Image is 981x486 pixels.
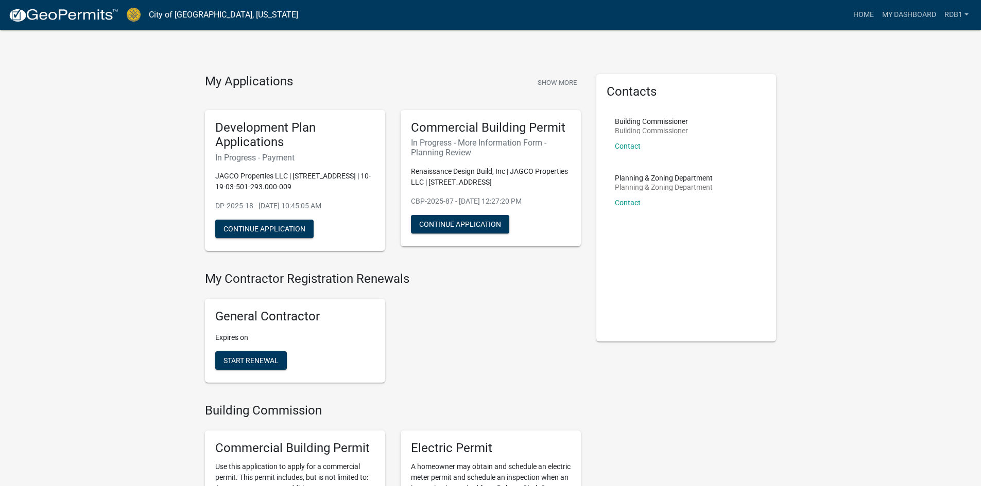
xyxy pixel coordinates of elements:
h4: Building Commission [205,403,581,418]
a: RdB1 [940,5,973,25]
a: Contact [615,199,641,207]
img: City of Jeffersonville, Indiana [127,8,141,22]
span: Start Renewal [223,356,279,364]
button: Continue Application [215,220,314,238]
p: CBP-2025-87 - [DATE] 12:27:20 PM [411,196,571,207]
p: Building Commissioner [615,127,688,134]
h5: Commercial Building Permit [215,441,375,456]
h4: My Applications [205,74,293,89]
h6: In Progress - Payment [215,153,375,163]
p: Planning & Zoning Department [615,174,713,182]
p: Renaissance Design Build, Inc | JAGCO Properties LLC | [STREET_ADDRESS] [411,166,571,188]
h5: Commercial Building Permit [411,120,571,135]
a: Contact [615,142,641,150]
h4: My Contractor Registration Renewals [205,272,581,286]
a: My Dashboard [878,5,940,25]
h6: In Progress - More Information Form - Planning Review [411,138,571,157]
a: Home [849,5,878,25]
wm-registration-list-section: My Contractor Registration Renewals [205,272,581,391]
h5: Development Plan Applications [215,120,375,150]
a: City of [GEOGRAPHIC_DATA], [US_STATE] [149,6,298,24]
button: Show More [533,74,581,91]
p: DP-2025-18 - [DATE] 10:45:05 AM [215,201,375,211]
button: Continue Application [411,215,509,233]
p: Building Commissioner [615,118,688,125]
p: Expires on [215,332,375,343]
p: JAGCO Properties LLC | [STREET_ADDRESS] | 10-19-03-501-293.000-009 [215,171,375,192]
h5: Electric Permit [411,441,571,456]
button: Start Renewal [215,351,287,370]
p: Planning & Zoning Department [615,184,713,191]
h5: General Contractor [215,309,375,324]
h5: Contacts [607,84,766,99]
